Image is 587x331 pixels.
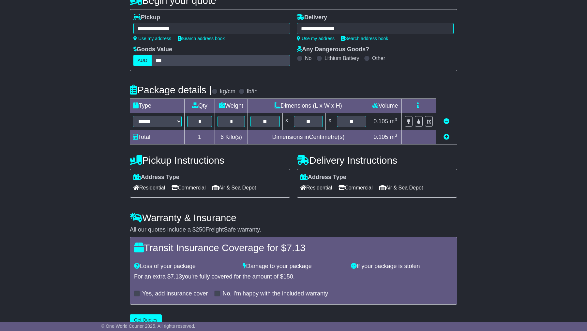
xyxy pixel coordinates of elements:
[133,174,179,181] label: Address Type
[297,155,457,166] h4: Delivery Instructions
[305,55,311,61] label: No
[101,323,195,329] span: © One World Courier 2025. All rights reserved.
[300,183,332,193] span: Residential
[130,212,457,223] h4: Warranty & Insurance
[220,134,224,140] span: 6
[130,99,185,113] td: Type
[178,36,225,41] a: Search address book
[379,183,423,193] span: Air & Sea Depot
[133,55,152,66] label: AUD
[297,36,335,41] a: Use my address
[212,183,256,193] span: Air & Sea Depot
[444,134,449,140] a: Add new item
[283,273,293,280] span: 150
[172,183,205,193] span: Commercial
[395,117,397,122] sup: 3
[185,99,215,113] td: Qty
[444,118,449,125] a: Remove this item
[131,263,239,270] div: Loss of your package
[215,130,248,144] td: Kilo(s)
[373,118,388,125] span: 0.105
[300,174,346,181] label: Address Type
[286,242,305,253] span: 7.13
[373,134,388,140] span: 0.105
[390,118,397,125] span: m
[248,130,369,144] td: Dimensions in Centimetre(s)
[220,88,235,95] label: kg/cm
[130,226,457,233] div: All our quotes include a $ FreightSafe warranty.
[130,84,212,95] h4: Package details |
[130,155,290,166] h4: Pickup Instructions
[369,99,401,113] td: Volume
[133,14,160,21] label: Pickup
[133,46,172,53] label: Goods Value
[390,134,397,140] span: m
[215,99,248,113] td: Weight
[130,130,185,144] td: Total
[196,226,205,233] span: 250
[134,242,453,253] h4: Transit Insurance Coverage for $
[341,36,388,41] a: Search address book
[297,14,327,21] label: Delivery
[222,290,328,297] label: No, I'm happy with the included warranty
[239,263,348,270] div: Damage to your package
[297,46,369,53] label: Any Dangerous Goods?
[171,273,182,280] span: 7.13
[142,290,208,297] label: Yes, add insurance cover
[185,130,215,144] td: 1
[134,273,453,280] div: For an extra $ you're fully covered for the amount of $ .
[326,113,334,130] td: x
[324,55,359,61] label: Lithium Battery
[133,36,171,41] a: Use my address
[339,183,372,193] span: Commercial
[248,99,369,113] td: Dimensions (L x W x H)
[247,88,258,95] label: lb/in
[133,183,165,193] span: Residential
[282,113,291,130] td: x
[372,55,385,61] label: Other
[130,314,162,326] button: Get Quotes
[395,133,397,138] sup: 3
[348,263,456,270] div: If your package is stolen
